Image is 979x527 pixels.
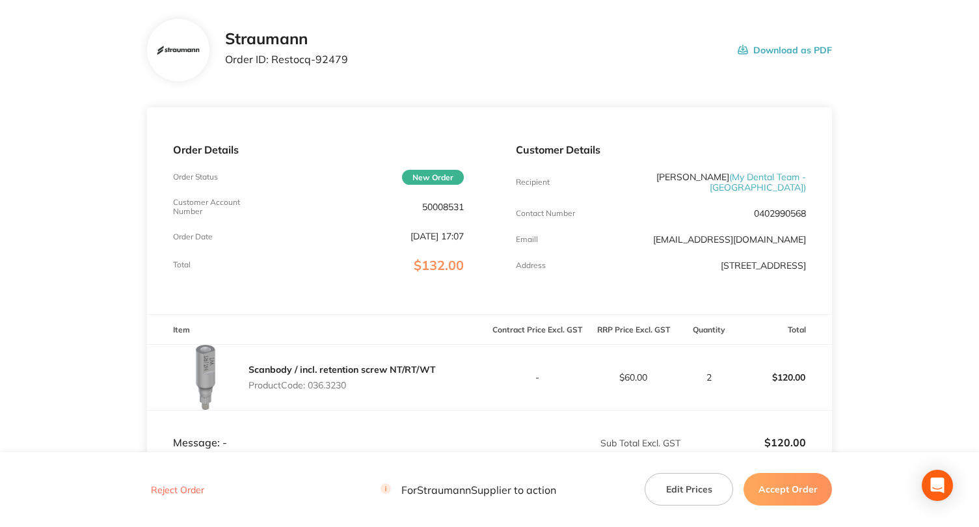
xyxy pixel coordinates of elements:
[516,235,538,244] p: Emaill
[147,411,490,450] td: Message: -
[585,314,681,345] th: RRP Price Excl. GST
[682,372,735,383] p: 2
[248,380,436,390] p: Product Code: 036.3230
[721,260,806,271] p: [STREET_ADDRESS]
[586,372,680,383] p: $60.00
[744,473,832,506] button: Accept Order
[225,30,348,48] h2: Straumann
[754,208,806,219] p: 0402990568
[516,261,546,270] p: Address
[173,260,191,269] p: Total
[173,198,270,216] p: Customer Account Number
[490,438,681,448] p: Sub Total Excl. GST
[653,234,806,245] a: [EMAIL_ADDRESS][DOMAIN_NAME]
[516,144,807,155] p: Customer Details
[738,30,832,70] button: Download as PDF
[225,53,348,65] p: Order ID: Restocq- 92479
[147,314,490,345] th: Item
[147,484,208,496] button: Reject Order
[645,473,733,506] button: Edit Prices
[414,257,464,273] span: $132.00
[381,483,556,496] p: For Straumann Supplier to action
[516,178,550,187] p: Recipient
[681,314,736,345] th: Quantity
[157,46,199,56] img: bzhvd2E3Zw
[173,345,238,410] img: OHNwcnM4OA
[516,209,575,218] p: Contact Number
[248,364,436,375] a: Scanbody / incl. retention screw NT/RT/WT
[737,362,832,393] p: $120.00
[682,437,806,448] p: $120.00
[736,314,833,345] th: Total
[710,171,806,193] span: ( My Dental Team - [GEOGRAPHIC_DATA] )
[410,231,464,241] p: [DATE] 17:07
[612,172,806,193] p: [PERSON_NAME]
[422,202,464,212] p: 50008531
[173,232,213,241] p: Order Date
[402,170,464,185] span: New Order
[490,372,585,383] p: -
[922,470,953,501] div: Open Intercom Messenger
[490,314,585,345] th: Contract Price Excl. GST
[173,144,464,155] p: Order Details
[173,172,218,182] p: Order Status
